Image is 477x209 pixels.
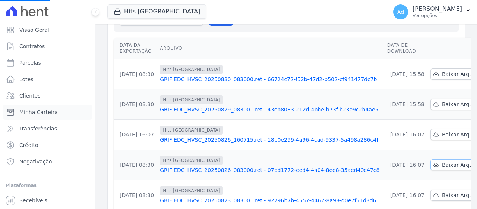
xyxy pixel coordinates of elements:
td: [DATE] 08:30 [114,59,157,89]
span: Recebíveis [19,197,47,204]
span: Hits [GEOGRAPHIC_DATA] [160,156,223,165]
a: Contratos [3,39,92,54]
a: Parcelas [3,55,92,70]
td: [DATE] 15:58 [384,59,427,89]
span: Hits [GEOGRAPHIC_DATA] [160,186,223,195]
td: [DATE] 16:07 [114,120,157,150]
td: [DATE] 08:30 [114,150,157,180]
span: Hits [GEOGRAPHIC_DATA] [160,126,223,135]
button: Ad [PERSON_NAME] Ver opções [387,1,477,22]
td: [DATE] 08:30 [114,89,157,120]
a: GRIFIEDC_HVSC_20250829_083001.ret - 43eb8083-212d-4bbe-b73f-b23e9c2b4ae5 [160,106,381,113]
a: Recebíveis [3,193,92,208]
a: GRIFIEDC_HVSC_20250826_160715.ret - 18b0e299-4a96-4cad-9337-5a498a286c4f [160,136,381,144]
a: Visão Geral [3,22,92,37]
th: Data da Exportação [114,38,157,59]
th: Data de Download [384,38,427,59]
span: Transferências [19,125,57,132]
span: Parcelas [19,59,41,67]
span: Negativação [19,158,52,165]
td: [DATE] 16:07 [384,120,427,150]
span: Contratos [19,43,45,50]
span: Hits [GEOGRAPHIC_DATA] [160,95,223,104]
span: Ad [397,9,404,15]
a: Clientes [3,88,92,103]
span: Hits [GEOGRAPHIC_DATA] [160,65,223,74]
a: Transferências [3,121,92,136]
p: Ver opções [413,13,462,19]
a: GRIFIEDC_HVSC_20250823_083001.ret - 92796b7b-4557-4462-8a98-d0e7f61d3d61 [160,197,381,204]
a: Crédito [3,138,92,153]
span: Visão Geral [19,26,49,34]
a: GRIFIEDC_HVSC_20250826_083000.ret - 07bd1772-eed4-4a04-8ee8-35aed40c47c8 [160,166,381,174]
p: [PERSON_NAME] [413,5,462,13]
a: Minha Carteira [3,105,92,120]
span: Minha Carteira [19,108,58,116]
td: [DATE] 16:07 [384,150,427,180]
a: Negativação [3,154,92,169]
td: [DATE] 15:58 [384,89,427,120]
span: Lotes [19,76,34,83]
span: Clientes [19,92,40,99]
a: GRIFIEDC_HVSC_20250830_083000.ret - 66724c72-f52b-47d2-b502-cf941477dc7b [160,76,381,83]
a: Lotes [3,72,92,87]
button: Hits [GEOGRAPHIC_DATA] [107,4,206,19]
div: Plataformas [6,181,89,190]
th: Arquivo [157,38,384,59]
span: Crédito [19,141,38,149]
